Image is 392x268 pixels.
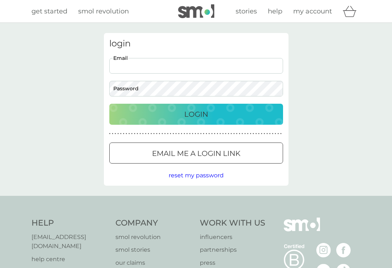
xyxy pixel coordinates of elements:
[208,132,210,136] p: ●
[233,132,235,136] p: ●
[225,132,227,136] p: ●
[151,132,152,136] p: ●
[134,132,135,136] p: ●
[192,132,193,136] p: ●
[222,132,224,136] p: ●
[272,132,273,136] p: ●
[268,6,282,17] a: help
[109,104,283,125] button: Login
[284,218,320,242] img: smol
[231,132,232,136] p: ●
[200,232,265,242] a: influencers
[169,172,224,179] span: reset my password
[280,132,282,136] p: ●
[120,132,122,136] p: ●
[228,132,229,136] p: ●
[244,132,246,136] p: ●
[115,218,193,229] h4: Company
[31,218,109,229] h4: Help
[31,232,109,251] a: [EMAIL_ADDRESS][DOMAIN_NAME]
[293,7,332,15] span: my account
[115,232,193,242] a: smol revolution
[336,243,351,257] img: visit the smol Facebook page
[31,6,67,17] a: get started
[242,132,243,136] p: ●
[178,4,214,18] img: smol
[184,132,185,136] p: ●
[137,132,138,136] p: ●
[198,132,199,136] p: ●
[139,132,141,136] p: ●
[189,132,191,136] p: ●
[109,132,111,136] p: ●
[247,132,249,136] p: ●
[167,132,169,136] p: ●
[148,132,149,136] p: ●
[115,245,193,255] a: smol stories
[293,6,332,17] a: my account
[275,132,276,136] p: ●
[203,132,205,136] p: ●
[123,132,125,136] p: ●
[142,132,144,136] p: ●
[78,6,129,17] a: smol revolution
[169,171,224,180] button: reset my password
[131,132,133,136] p: ●
[115,258,193,268] a: our claims
[343,4,361,18] div: basket
[258,132,260,136] p: ●
[109,38,283,49] h3: login
[181,132,182,136] p: ●
[176,132,177,136] p: ●
[200,245,265,255] a: partnerships
[31,255,109,264] a: help centre
[236,7,257,15] span: stories
[117,132,119,136] p: ●
[206,132,207,136] p: ●
[153,132,155,136] p: ●
[109,143,283,164] button: Email me a login link
[200,132,202,136] p: ●
[256,132,257,136] p: ●
[195,132,196,136] p: ●
[161,132,163,136] p: ●
[261,132,262,136] p: ●
[200,258,265,268] a: press
[236,6,257,17] a: stories
[159,132,160,136] p: ●
[316,243,331,257] img: visit the smol Instagram page
[220,132,221,136] p: ●
[211,132,213,136] p: ●
[112,132,113,136] p: ●
[156,132,157,136] p: ●
[184,108,208,120] p: Login
[178,132,180,136] p: ●
[269,132,271,136] p: ●
[236,132,237,136] p: ●
[173,132,174,136] p: ●
[200,218,265,229] h4: Work With Us
[217,132,218,136] p: ●
[239,132,240,136] p: ●
[214,132,215,136] p: ●
[268,7,282,15] span: help
[266,132,268,136] p: ●
[170,132,171,136] p: ●
[145,132,147,136] p: ●
[253,132,254,136] p: ●
[164,132,166,136] p: ●
[152,148,240,159] p: Email me a login link
[115,132,116,136] p: ●
[278,132,279,136] p: ●
[264,132,265,136] p: ●
[128,132,130,136] p: ●
[126,132,127,136] p: ●
[78,7,129,15] span: smol revolution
